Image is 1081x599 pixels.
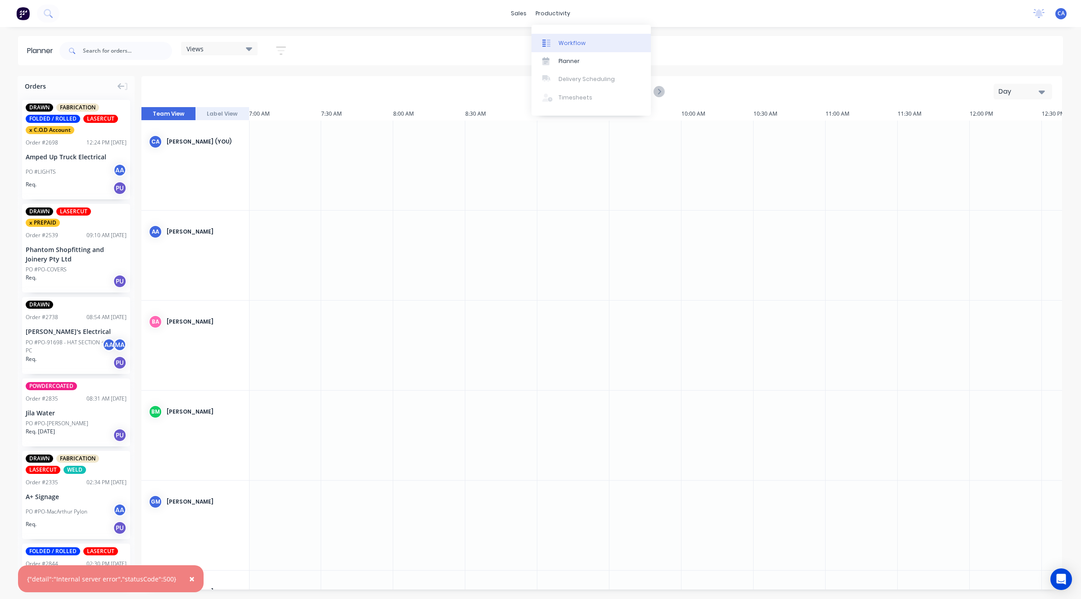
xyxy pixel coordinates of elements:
div: [PERSON_NAME] [167,318,242,326]
div: [PERSON_NAME] [167,498,242,506]
span: FOLDED / ROLLED [26,547,80,555]
div: [PERSON_NAME] [167,228,242,236]
span: LASERCUT [26,466,60,474]
div: [PERSON_NAME]'s Electrical [26,327,127,336]
div: PO #PO-91698 - HAT SECTION + PC [26,338,105,355]
div: AA [102,338,116,351]
div: 09:10 AM [DATE] [86,231,127,239]
div: [PERSON_NAME] [167,408,242,416]
span: DRAWN [26,207,53,216]
div: Workflow [559,39,586,47]
div: Order # 2844 [26,560,58,568]
div: 11:30 AM [898,107,970,121]
div: Amped Up Truck Electrical [26,152,127,162]
span: LASERCUT [83,115,118,123]
span: LASERCUT [83,547,118,555]
span: x C.O.D Account [26,126,74,134]
span: WELD [64,466,86,474]
div: PO #PO-[PERSON_NAME] [26,419,88,428]
button: Label View [195,107,250,121]
div: sales [506,7,531,20]
div: PU [113,521,127,535]
button: Close [180,568,204,590]
span: Req. [26,355,36,363]
div: PU [113,428,127,442]
div: Order # 2539 [26,231,58,239]
div: MA [113,338,127,351]
span: DRAWN [26,455,53,463]
span: DRAWN [26,301,53,309]
span: Req. [DATE] [26,428,55,436]
span: FABRICATION [56,104,99,112]
span: DRAWN [26,104,53,112]
div: 02:30 PM [DATE] [86,560,127,568]
span: Orders [25,81,46,91]
span: x PREPAID [26,219,60,227]
div: AA [149,225,162,239]
div: GM [149,495,162,509]
div: Day [999,87,1040,96]
button: Team View [141,107,195,121]
div: Planner [27,45,58,56]
span: POWDERCOATED [26,382,77,390]
div: 12:24 PM [DATE] [86,139,127,147]
div: 11:00 AM [826,107,898,121]
div: Order # 2835 [26,395,58,403]
span: Req. [26,274,36,282]
div: Order # 2335 [26,478,58,486]
div: 10:30 AM [754,107,826,121]
div: 10:00 AM [681,107,754,121]
div: 02:34 PM [DATE] [86,478,127,486]
div: PO #LIGHTS [26,168,56,176]
span: FABRICATION [56,455,99,463]
div: A+ Signage [26,492,127,501]
div: [PERSON_NAME] (You) [167,138,242,146]
div: 8:00 AM [393,107,465,121]
div: Order # 2738 [26,313,58,321]
div: PU [113,275,127,288]
button: Day [994,84,1052,99]
a: Planner [531,52,651,70]
div: 7:30 AM [321,107,393,121]
div: Jila Water [26,408,127,418]
div: BA [149,315,162,329]
input: Search for orders... [83,42,172,60]
div: [PERSON_NAME] [167,588,242,596]
div: 7:00 AM [249,107,321,121]
span: LASERCUT [56,207,91,216]
div: PU [113,181,127,195]
div: 08:31 AM [DATE] [86,395,127,403]
div: 08:54 AM [DATE] [86,313,127,321]
div: Open Intercom Messenger [1050,568,1072,590]
a: Workflow [531,34,651,52]
span: × [189,572,195,585]
div: AA [113,503,127,517]
div: BM [149,405,162,419]
button: Next page [654,86,664,97]
div: CA [149,135,162,149]
div: 12:00 PM [970,107,1042,121]
div: PO #PO-MacArthur Pylon [26,508,87,516]
span: CA [1058,9,1065,18]
div: 8:30 AM [465,107,537,121]
div: PO #PO-COVERS [26,266,67,274]
span: FOLDED / ROLLED [26,115,80,123]
div: productivity [531,7,575,20]
div: Order # 2698 [26,139,58,147]
span: Req. [26,520,36,528]
span: Req. [26,180,36,189]
div: PU [113,356,127,369]
span: Views [186,44,204,54]
div: {"detail":"Internal server error","statusCode":500} [27,574,176,584]
div: Planner [559,57,580,65]
img: Factory [16,7,30,20]
div: AA [113,163,127,177]
div: Phantom Shopfitting and Joinery Pty Ltd [26,245,127,264]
